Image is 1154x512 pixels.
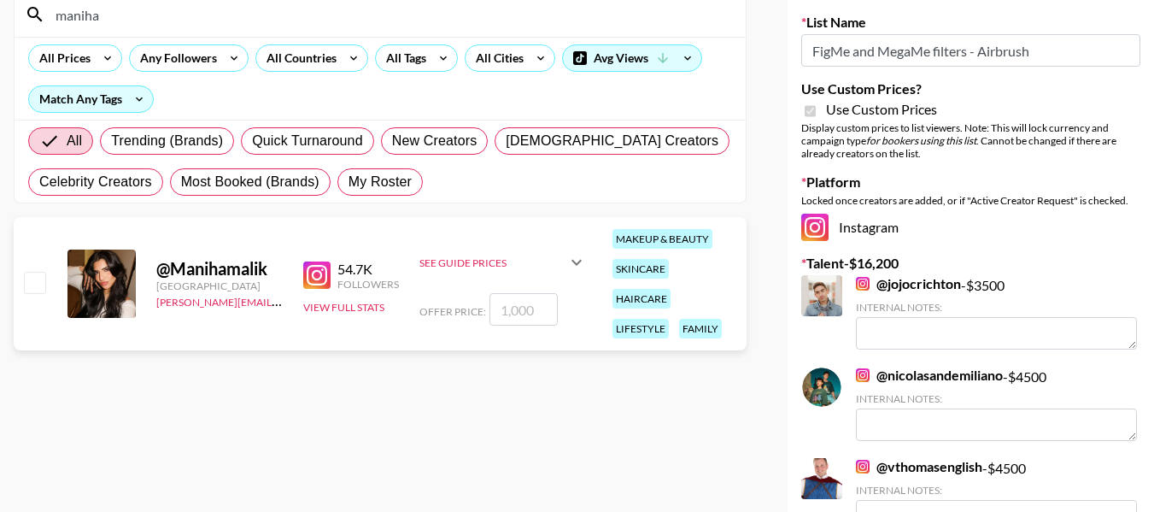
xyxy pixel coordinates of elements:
div: Followers [337,278,399,291]
label: List Name [801,14,1140,31]
span: Most Booked (Brands) [181,172,319,192]
input: 1,000 [489,293,558,326]
div: makeup & beauty [612,229,712,249]
div: Internal Notes: [856,301,1137,314]
a: @nicolasandemiliano [856,367,1003,384]
span: [DEMOGRAPHIC_DATA] Creators [506,131,718,151]
div: All Prices [29,45,94,71]
em: for bookers using this list [866,134,976,147]
div: 54.7K [337,261,399,278]
div: Locked once creators are added, or if "Active Creator Request" is checked. [801,194,1140,207]
img: Instagram [856,368,870,382]
div: - $ 3500 [856,275,1137,350]
span: Celebrity Creators [39,172,152,192]
img: Instagram [801,214,829,241]
span: My Roster [349,172,412,192]
span: Offer Price: [419,305,486,318]
label: Use Custom Prices? [801,80,1140,97]
input: Search by User Name [45,1,735,28]
span: Use Custom Prices [826,101,937,118]
div: All Tags [376,45,430,71]
div: Instagram [801,214,1140,241]
span: All [67,131,82,151]
div: See Guide Prices [419,242,587,283]
div: Avg Views [563,45,701,71]
div: lifestyle [612,319,669,338]
img: Instagram [856,277,870,291]
div: - $ 4500 [856,367,1137,441]
label: Platform [801,174,1140,191]
div: family [679,319,722,338]
div: See Guide Prices [419,256,566,269]
div: Internal Notes: [856,392,1137,405]
div: haircare [612,289,671,309]
div: @ Manihamalik [156,258,283,280]
div: All Countries [256,45,340,71]
div: skincare [612,259,669,279]
div: All Cities [466,45,527,71]
div: Display custom prices to list viewers. Note: This will lock currency and campaign type . Cannot b... [801,121,1140,160]
div: Internal Notes: [856,484,1137,497]
label: Talent - $ 16,200 [801,255,1140,272]
span: Trending (Brands) [111,131,223,151]
span: New Creators [392,131,477,151]
span: Quick Turnaround [252,131,363,151]
a: @vthomasenglish [856,458,982,475]
button: View Full Stats [303,301,384,314]
div: [GEOGRAPHIC_DATA] [156,280,283,292]
a: @jojocrichton [856,275,961,292]
img: Instagram [303,262,331,289]
a: [PERSON_NAME][EMAIL_ADDRESS][PERSON_NAME][DOMAIN_NAME] [156,292,490,309]
div: Any Followers [130,45,220,71]
img: Instagram [856,460,870,474]
div: Match Any Tags [29,86,153,112]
